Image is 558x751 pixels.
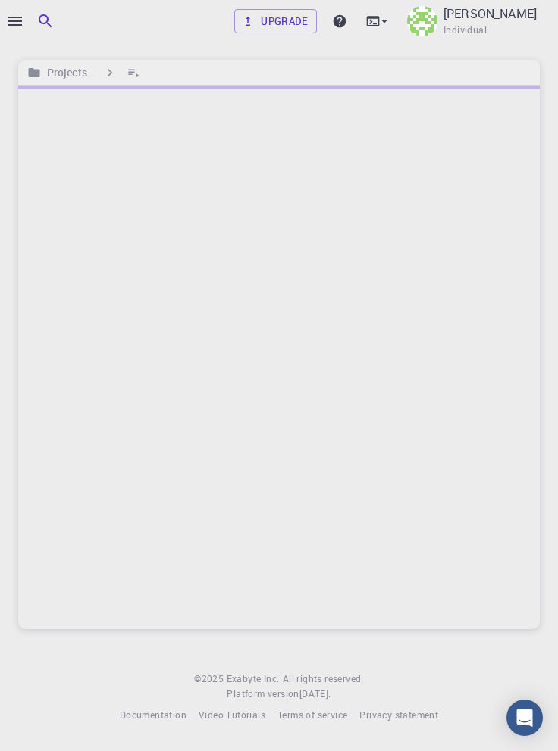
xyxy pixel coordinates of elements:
a: Terms of service [277,708,347,723]
span: Destek [32,11,79,24]
span: Individual [444,23,487,38]
a: Privacy statement [359,708,438,723]
span: Documentation [120,709,187,721]
span: Privacy statement [359,709,438,721]
span: Platform version [227,687,299,702]
a: Documentation [120,708,187,723]
span: All rights reserved. [283,672,364,687]
span: Exabyte Inc. [227,672,280,684]
span: Video Tutorials [199,709,265,721]
a: Upgrade [234,9,317,33]
a: Exabyte Inc. [227,672,280,687]
span: [DATE] . [299,687,331,700]
div: Open Intercom Messenger [506,700,543,736]
p: [PERSON_NAME] [444,5,537,23]
a: [DATE]. [299,687,331,702]
a: Video Tutorials [199,708,265,723]
span: Terms of service [277,709,347,721]
nav: breadcrumb [24,64,149,81]
h6: Projects - [41,64,93,81]
img: Taha Yusuf [407,6,437,36]
span: © 2025 [194,672,226,687]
